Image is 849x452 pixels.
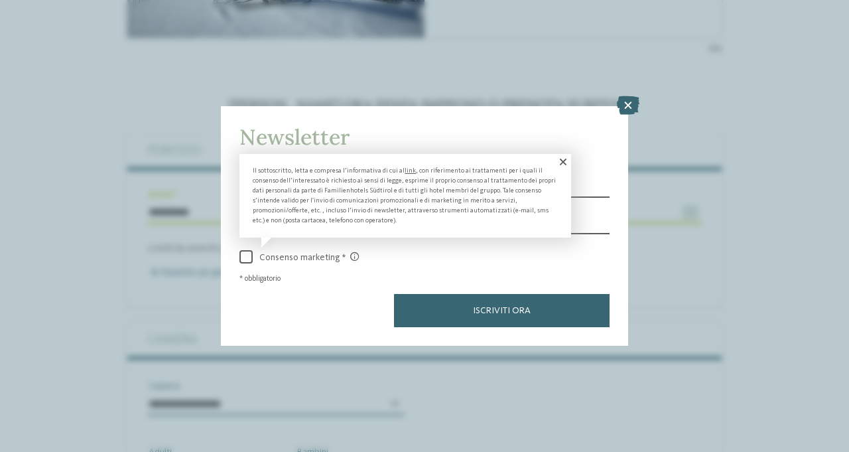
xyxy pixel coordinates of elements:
[253,252,359,264] span: Consenso marketing
[239,154,571,238] div: Il sottoscritto, letta e compresa l’informativa di cui al , con riferimento ai trattamenti per i ...
[239,123,350,151] span: Newsletter
[405,167,416,174] a: link
[394,294,610,327] button: Iscriviti ora
[473,306,531,315] span: Iscriviti ora
[239,275,281,283] span: * obbligatorio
